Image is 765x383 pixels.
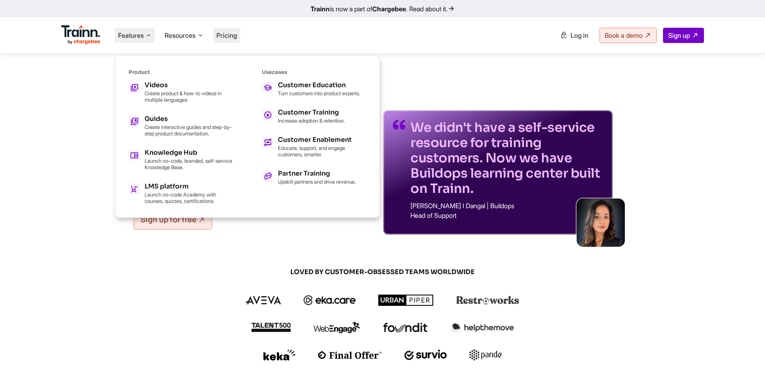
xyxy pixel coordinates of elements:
h5: Guides [145,116,233,122]
img: keka logo [263,349,296,360]
img: survio logo [404,350,447,360]
p: Launch no-code, branded, self-service Knowledge Base. [145,158,233,170]
span: Log in [571,31,588,39]
img: talent500 logo [251,322,291,332]
h5: LMS platform [145,183,233,190]
h5: Customer Enablement [278,137,366,143]
span: Resources [165,31,196,40]
a: Guides Create interactive guides and step-by-step product documentation. [129,116,233,137]
a: Videos Create product & how-to videos in multiple languages. [129,82,233,103]
a: Log in [555,28,593,43]
img: aveva logo [246,296,281,304]
p: Increase adoption & retention. [278,117,345,124]
span: Book a demo [605,31,643,39]
img: webengage logo [314,322,360,333]
h5: Knowledge Hub [145,150,233,156]
a: Knowledge Hub Launch no-code, branded, self-service Knowledge Base. [129,150,233,170]
p: Launch no-code Academy with courses, quizzes, certifications. [145,191,233,204]
a: LMS platform Launch no-code Academy with courses, quizzes, certifications. [129,183,233,204]
img: ekacare logo [304,295,356,305]
p: Create product & how-to videos in multiple languages. [145,90,233,103]
p: We didn't have a self-service resource for training customers. Now we have Buildops learning cent... [410,120,603,196]
h5: Videos [145,82,233,88]
a: Sign up for free [134,210,212,229]
h6: Product [129,69,233,76]
a: Customer Education Turn customers into product experts. [262,82,366,96]
img: pando logo [469,349,502,360]
img: restroworks logo [456,296,519,305]
a: Sign up [663,28,704,43]
span: LOVED BY CUSTOMER-OBSESSED TEAMS WORLDWIDE [190,268,575,276]
span: Sign up [668,31,690,39]
img: quotes-purple.41a7099.svg [393,120,406,129]
h5: Customer Education [278,82,360,88]
a: Customer Enablement Educate, support, and engage customers, smarter. [262,137,366,158]
p: Turn customers into product experts. [278,90,360,96]
h6: Usecases [262,69,366,76]
iframe: Chat Widget [725,344,765,383]
p: Educate, support, and engage customers, smarter. [278,145,366,158]
img: helpthemove logo [450,322,514,333]
img: urbanpiper logo [378,295,434,306]
p: [PERSON_NAME] I Dangal | Buildops [410,203,603,209]
img: foundit logo [383,323,428,332]
b: Chargebee [372,5,406,13]
a: Customer Training Increase adoption & retention. [262,109,366,124]
h5: Partner Training [278,170,356,177]
b: Trainn [310,5,330,13]
p: Create interactive guides and step-by-step product documentation. [145,124,233,137]
div: Chat-Widget [725,344,765,383]
a: Book a demo [600,28,657,43]
img: finaloffer logo [318,351,382,359]
img: Trainn Logo [61,25,101,45]
p: Upskill partners and drive revenue. [278,178,356,185]
a: Pricing [216,31,237,39]
span: Features [118,31,144,40]
p: Head of Support [410,212,603,219]
img: sabina-buildops.d2e8138.png [577,199,625,247]
h5: Customer Training [278,109,345,116]
a: Partner Training Upskill partners and drive revenue. [262,170,366,185]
